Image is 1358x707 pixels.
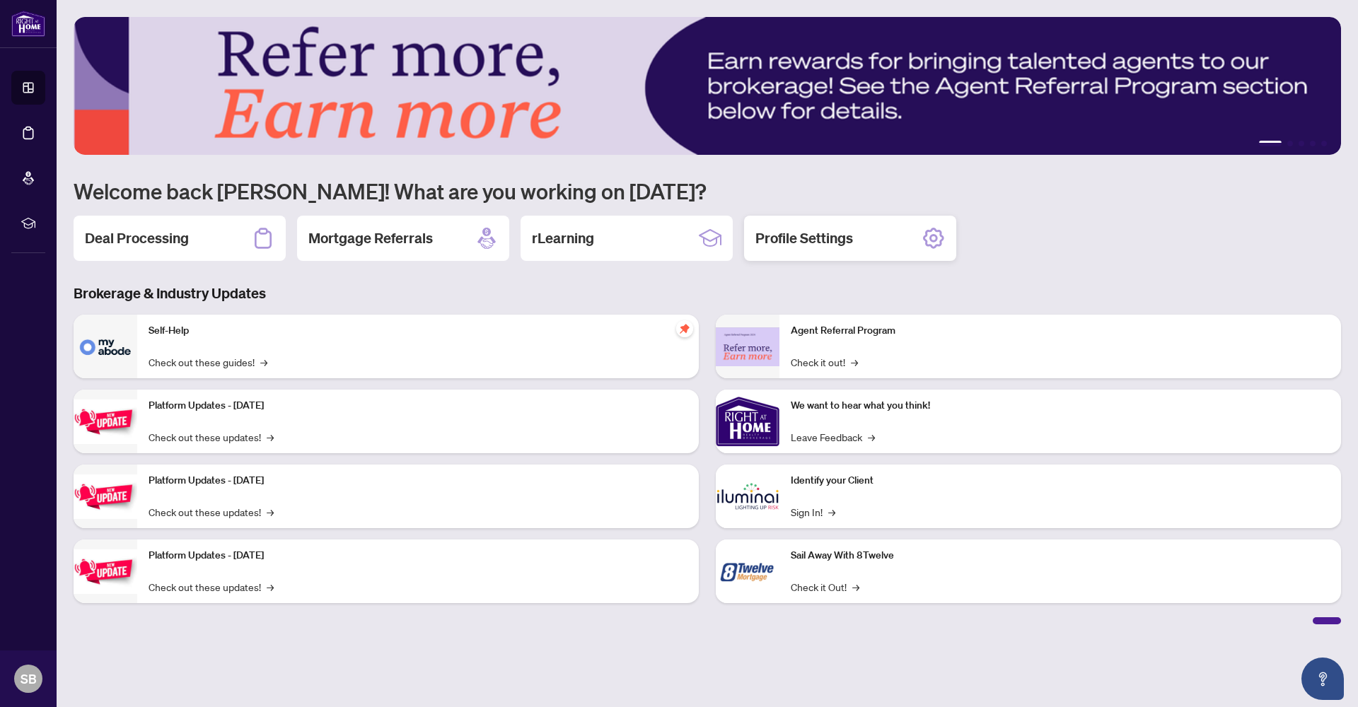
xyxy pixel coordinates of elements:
h2: Profile Settings [755,228,853,248]
h1: Welcome back [PERSON_NAME]! What are you working on [DATE]? [74,177,1341,204]
a: Check it out!→ [791,354,858,370]
p: Platform Updates - [DATE] [149,548,687,563]
img: Platform Updates - July 21, 2025 [74,399,137,444]
img: Self-Help [74,315,137,378]
img: Sail Away With 8Twelve [716,539,779,603]
a: Check out these updates!→ [149,429,274,445]
span: SB [21,669,37,689]
span: pushpin [676,320,693,337]
p: Platform Updates - [DATE] [149,398,687,414]
button: 3 [1299,141,1304,146]
a: Leave Feedback→ [791,429,875,445]
button: 5 [1321,141,1327,146]
span: → [267,429,274,445]
p: Self-Help [149,323,687,339]
img: Agent Referral Program [716,327,779,366]
span: → [828,504,835,520]
a: Check out these updates!→ [149,579,274,595]
h2: rLearning [532,228,594,248]
h2: Mortgage Referrals [308,228,433,248]
img: logo [11,11,45,37]
a: Check it Out!→ [791,579,859,595]
button: Open asap [1301,658,1344,700]
h2: Deal Processing [85,228,189,248]
a: Sign In!→ [791,504,835,520]
span: → [852,579,859,595]
span: → [868,429,875,445]
img: Platform Updates - June 23, 2025 [74,549,137,594]
img: Platform Updates - July 8, 2025 [74,474,137,519]
p: Platform Updates - [DATE] [149,473,687,489]
button: 4 [1310,141,1316,146]
button: 2 [1287,141,1293,146]
img: Identify your Client [716,464,779,528]
p: Sail Away With 8Twelve [791,548,1330,563]
img: Slide 0 [74,17,1341,155]
h3: Brokerage & Industry Updates [74,284,1341,303]
span: → [851,354,858,370]
p: Identify your Client [791,473,1330,489]
p: Agent Referral Program [791,323,1330,339]
span: → [267,504,274,520]
img: We want to hear what you think! [716,390,779,453]
p: We want to hear what you think! [791,398,1330,414]
button: 1 [1259,141,1282,146]
a: Check out these updates!→ [149,504,274,520]
span: → [260,354,267,370]
a: Check out these guides!→ [149,354,267,370]
span: → [267,579,274,595]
